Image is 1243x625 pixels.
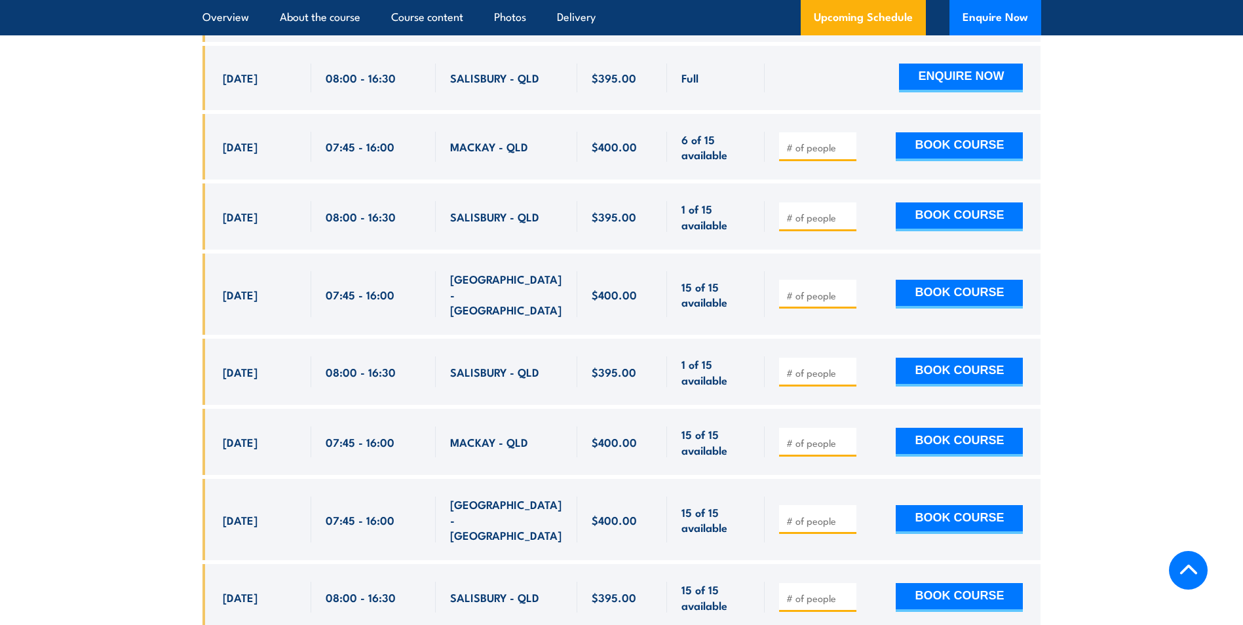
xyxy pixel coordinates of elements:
span: 1 of 15 available [681,201,750,232]
input: # of people [786,211,852,224]
span: 08:00 - 16:30 [326,70,396,85]
button: ENQUIRE NOW [899,64,1023,92]
span: SALISBURY - QLD [450,209,539,224]
input: # of people [786,436,852,449]
input: # of people [786,366,852,379]
span: MACKAY - QLD [450,434,528,449]
button: BOOK COURSE [896,280,1023,309]
span: $400.00 [592,287,637,302]
span: MACKAY - QLD [450,139,528,154]
span: 6 of 15 available [681,132,750,162]
input: # of people [786,141,852,154]
span: [DATE] [223,512,258,527]
span: Full [681,70,698,85]
span: 07:45 - 16:00 [326,287,394,302]
button: BOOK COURSE [896,428,1023,457]
span: [DATE] [223,209,258,224]
span: 07:45 - 16:00 [326,139,394,154]
span: $395.00 [592,70,636,85]
span: [GEOGRAPHIC_DATA] - [GEOGRAPHIC_DATA] [450,271,563,317]
span: $400.00 [592,139,637,154]
span: SALISBURY - QLD [450,70,539,85]
span: 07:45 - 16:00 [326,434,394,449]
span: [DATE] [223,590,258,605]
span: 1 of 15 available [681,356,750,387]
span: [GEOGRAPHIC_DATA] - [GEOGRAPHIC_DATA] [450,497,563,542]
span: 08:00 - 16:30 [326,590,396,605]
span: 15 of 15 available [681,279,750,310]
button: BOOK COURSE [896,202,1023,231]
span: 08:00 - 16:30 [326,364,396,379]
span: 15 of 15 available [681,504,750,535]
span: 07:45 - 16:00 [326,512,394,527]
span: 15 of 15 available [681,426,750,457]
span: [DATE] [223,139,258,154]
span: [DATE] [223,364,258,379]
span: 08:00 - 16:30 [326,209,396,224]
span: $395.00 [592,364,636,379]
span: [DATE] [223,70,258,85]
button: BOOK COURSE [896,505,1023,534]
span: [DATE] [223,434,258,449]
span: 15 of 15 available [681,582,750,613]
button: BOOK COURSE [896,132,1023,161]
span: [DATE] [223,287,258,302]
input: # of people [786,592,852,605]
input: # of people [786,289,852,302]
button: BOOK COURSE [896,583,1023,612]
span: $400.00 [592,434,637,449]
span: SALISBURY - QLD [450,364,539,379]
button: BOOK COURSE [896,358,1023,387]
span: $400.00 [592,512,637,527]
span: SALISBURY - QLD [450,590,539,605]
span: $395.00 [592,209,636,224]
input: # of people [786,514,852,527]
span: $395.00 [592,590,636,605]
